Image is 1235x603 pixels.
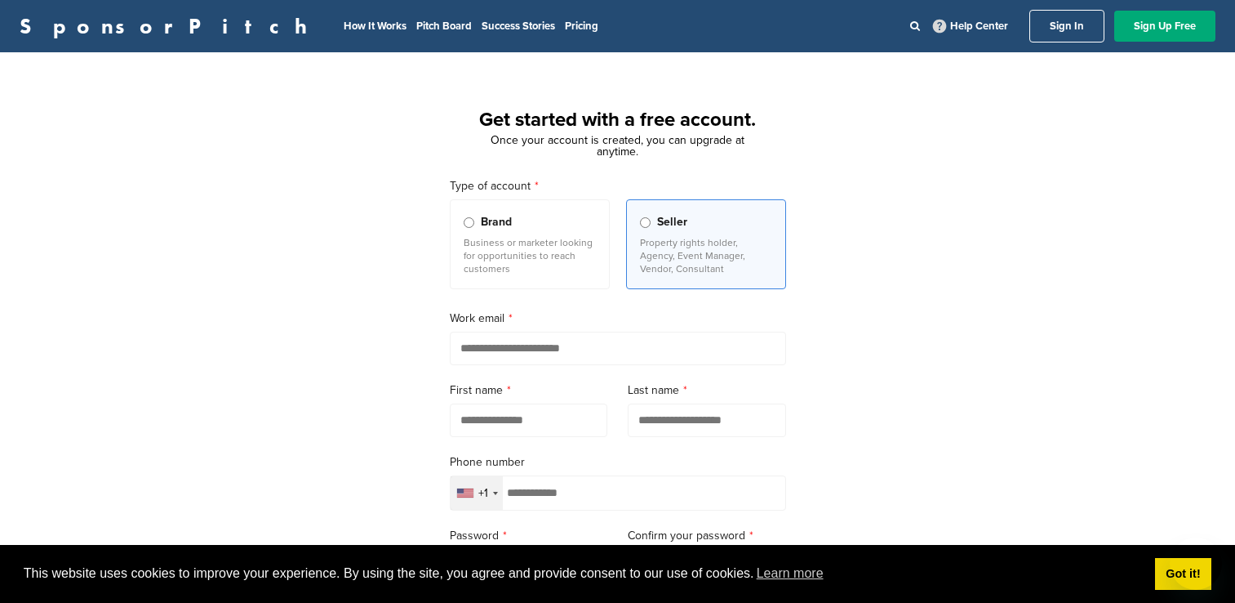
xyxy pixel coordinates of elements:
p: Property rights holder, Agency, Event Manager, Vendor, Consultant [640,236,772,275]
span: This website uses cookies to improve your experience. By using the site, you agree and provide co... [24,561,1142,586]
label: Work email [450,310,786,328]
label: First name [450,382,608,400]
label: Confirm your password [628,527,786,545]
span: Once your account is created, you can upgrade at anytime. [491,133,744,159]
a: SponsorPitch [20,16,318,37]
p: Business or marketer looking for opportunities to reach customers [464,236,596,275]
iframe: Button to launch messaging window [1170,538,1222,590]
input: Seller Property rights holder, Agency, Event Manager, Vendor, Consultant [640,217,651,228]
input: Brand Business or marketer looking for opportunities to reach customers [464,217,474,228]
a: Help Center [930,16,1011,36]
a: dismiss cookie message [1155,558,1211,591]
a: Success Stories [482,20,555,33]
label: Phone number [450,453,786,471]
a: Pitch Board [416,20,472,33]
a: Sign Up Free [1114,11,1215,42]
a: learn more about cookies [754,561,826,586]
a: How It Works [344,20,406,33]
a: Sign In [1029,10,1104,42]
div: +1 [478,488,488,499]
a: Pricing [565,20,598,33]
div: Selected country [451,476,503,510]
label: Last name [628,382,786,400]
span: Brand [481,213,512,231]
span: Seller [657,213,687,231]
h1: Get started with a free account. [430,105,806,135]
label: Password [450,527,608,545]
label: Type of account [450,177,786,195]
